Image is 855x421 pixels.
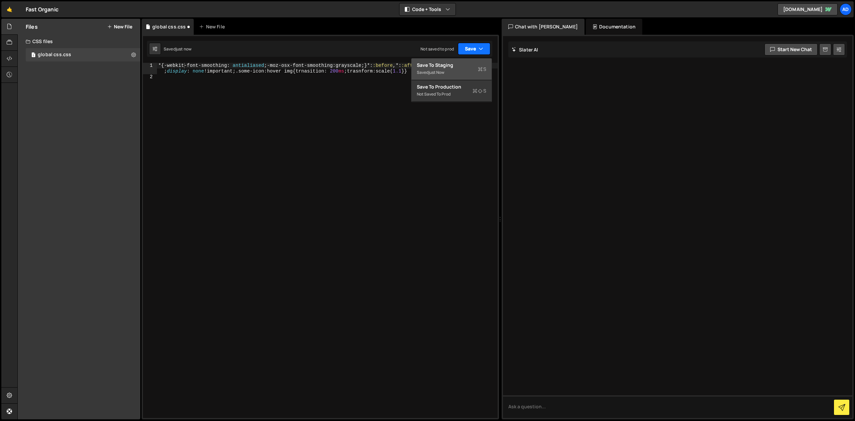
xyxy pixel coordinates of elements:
div: 17318/48054.css [26,48,140,61]
div: Save to Production [417,84,486,90]
span: S [478,66,486,73]
div: Saved [164,46,191,52]
a: ad [840,3,852,15]
div: Not saved to prod [420,46,454,52]
a: 🤙 [1,1,18,17]
div: Saved [417,68,486,77]
div: 2 [143,74,157,80]
a: [DOMAIN_NAME] [778,3,838,15]
div: Save to Staging [417,62,486,68]
button: Start new chat [764,43,818,55]
div: 1 [143,63,157,74]
div: Documentation [586,19,642,35]
button: Save [458,43,490,55]
h2: Files [26,23,38,30]
button: Save to StagingS Savedjust now [411,58,492,80]
span: S [473,88,486,94]
h2: Slater AI [512,46,538,53]
div: global css.css [38,52,71,58]
div: New File [199,23,227,30]
div: Not saved to prod [417,90,486,98]
button: Code + Tools [399,3,456,15]
div: Fast Organic [26,5,58,13]
div: global css.css [152,23,186,30]
span: 1 [31,53,35,58]
button: New File [107,24,132,29]
div: Chat with [PERSON_NAME] [502,19,584,35]
button: Save to ProductionS Not saved to prod [411,80,492,102]
div: just now [429,69,444,75]
div: CSS files [18,35,140,48]
div: just now [176,46,191,52]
